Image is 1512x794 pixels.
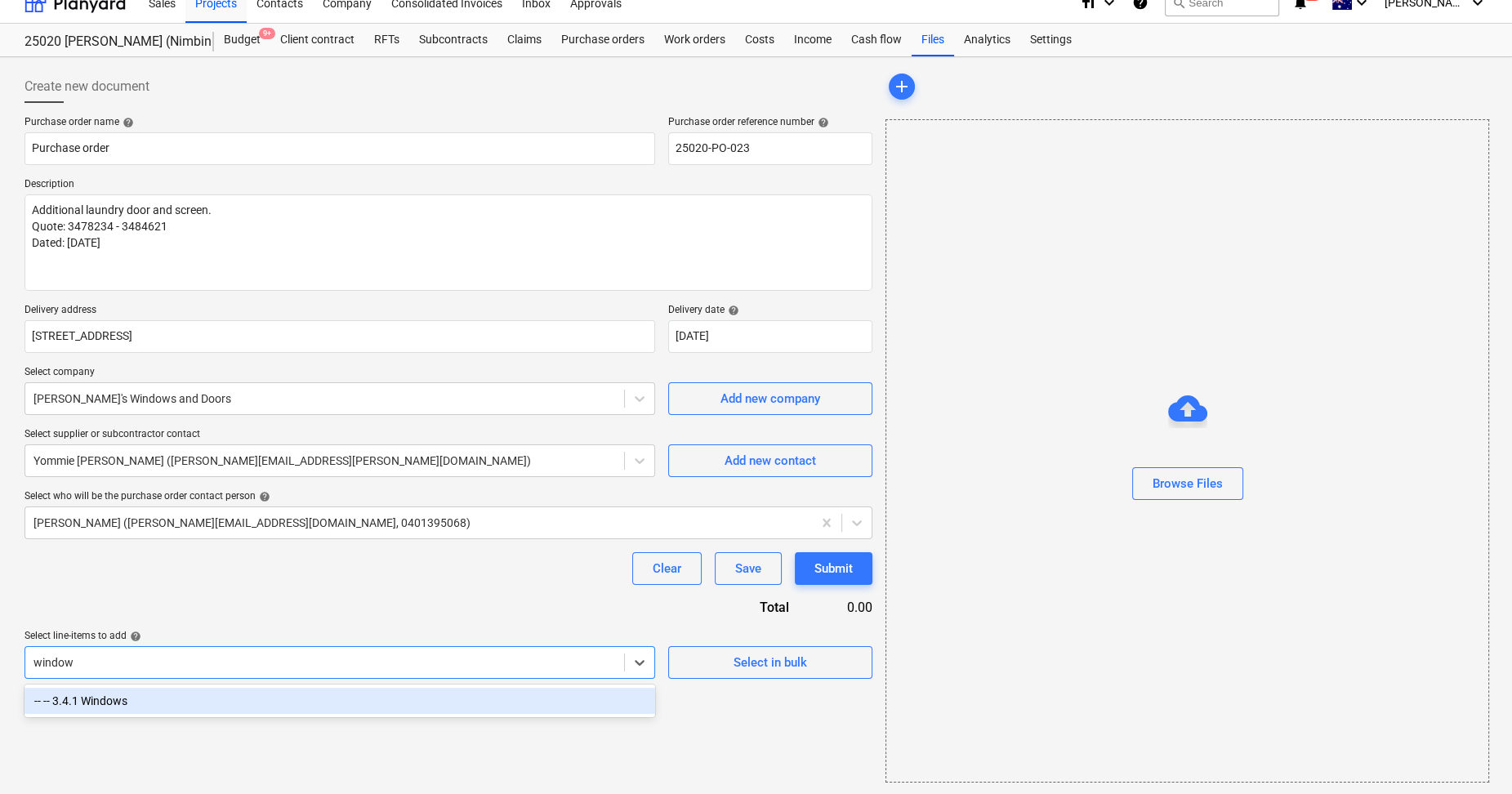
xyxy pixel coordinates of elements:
div: -- -- 3.4.1 Windows [25,688,655,714]
button: Save [715,552,782,585]
span: help [725,305,739,316]
span: help [119,117,134,128]
a: Income [784,24,841,56]
div: Select in bulk [734,652,807,673]
span: Create new document [25,77,149,96]
span: help [127,631,141,642]
input: Delivery date not specified [668,320,872,353]
button: Add new company [668,382,872,415]
span: help [256,491,270,502]
span: add [892,77,912,96]
p: Select company [25,366,655,382]
div: 25020 [PERSON_NAME] (Nimbin Place Renovation) [25,33,194,51]
div: Purchase order name [25,116,655,129]
div: Browse Files [1153,473,1223,494]
a: Budget9+ [214,24,270,56]
div: 0.00 [815,598,872,617]
a: Subcontracts [409,24,497,56]
a: Analytics [954,24,1020,56]
textarea: Additional laundry door and screen. Quote: 3478234 - 3484621 Dated: [DATE] [25,194,872,291]
p: Select supplier or subcontractor contact [25,428,655,444]
a: Cash flow [841,24,912,56]
a: Settings [1020,24,1082,56]
a: RFTs [364,24,409,56]
span: 9+ [259,28,275,39]
div: Save [735,558,761,579]
button: Select in bulk [668,646,872,679]
input: Document name [25,132,655,165]
div: Purchase order reference number [668,116,872,129]
a: Work orders [654,24,735,56]
div: Total [660,598,815,617]
div: Submit [814,558,853,579]
p: Delivery address [25,304,655,320]
div: Browse Files [885,119,1489,783]
span: help [814,117,829,128]
button: Submit [795,552,872,585]
iframe: Chat Widget [1430,716,1512,794]
a: Client contract [270,24,364,56]
input: Order number [668,132,872,165]
div: Clear [653,558,681,579]
button: Browse Files [1132,467,1243,500]
a: Costs [735,24,784,56]
input: Delivery address [25,320,655,353]
div: Select line-items to add [25,630,655,643]
div: Add new company [720,388,820,409]
div: Select who will be the purchase order contact person [25,490,872,503]
button: Clear [632,552,702,585]
a: Files [912,24,954,56]
button: Add new contact [668,444,872,477]
a: Claims [497,24,551,56]
div: Add new contact [725,450,816,471]
p: Description [25,178,872,194]
div: Budget [214,24,270,56]
a: Purchase orders [551,24,654,56]
div: Delivery date [668,304,872,317]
